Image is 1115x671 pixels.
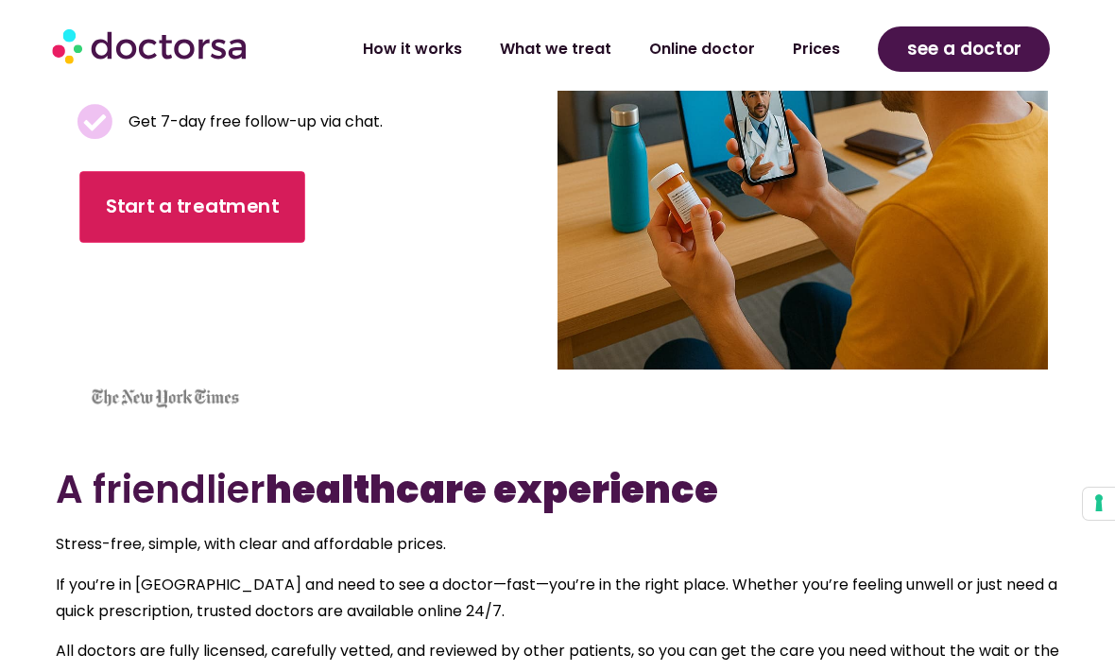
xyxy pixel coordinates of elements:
[77,275,247,417] iframe: Customer reviews powered by Trustpilot
[774,27,859,71] a: Prices
[1083,488,1115,520] button: Your consent preferences for tracking technologies
[79,171,305,243] a: Start a treatment
[56,572,1060,625] p: If you’re in [GEOGRAPHIC_DATA] and need to see a doctor—fast—you’re in the right place. Whether y...
[907,34,1021,64] span: see a doctor
[630,27,774,71] a: Online doctor
[106,193,279,220] span: Start a treatment
[266,463,718,516] b: healthcare experience
[302,27,859,71] nav: Menu
[124,109,383,135] span: Get 7-day free follow-up via chat.
[878,26,1051,72] a: see a doctor
[56,531,1060,558] p: Stress-free, simple, with clear and affordable prices.
[481,27,630,71] a: What we treat
[56,467,1060,512] h2: A friendlier
[344,27,481,71] a: How it works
